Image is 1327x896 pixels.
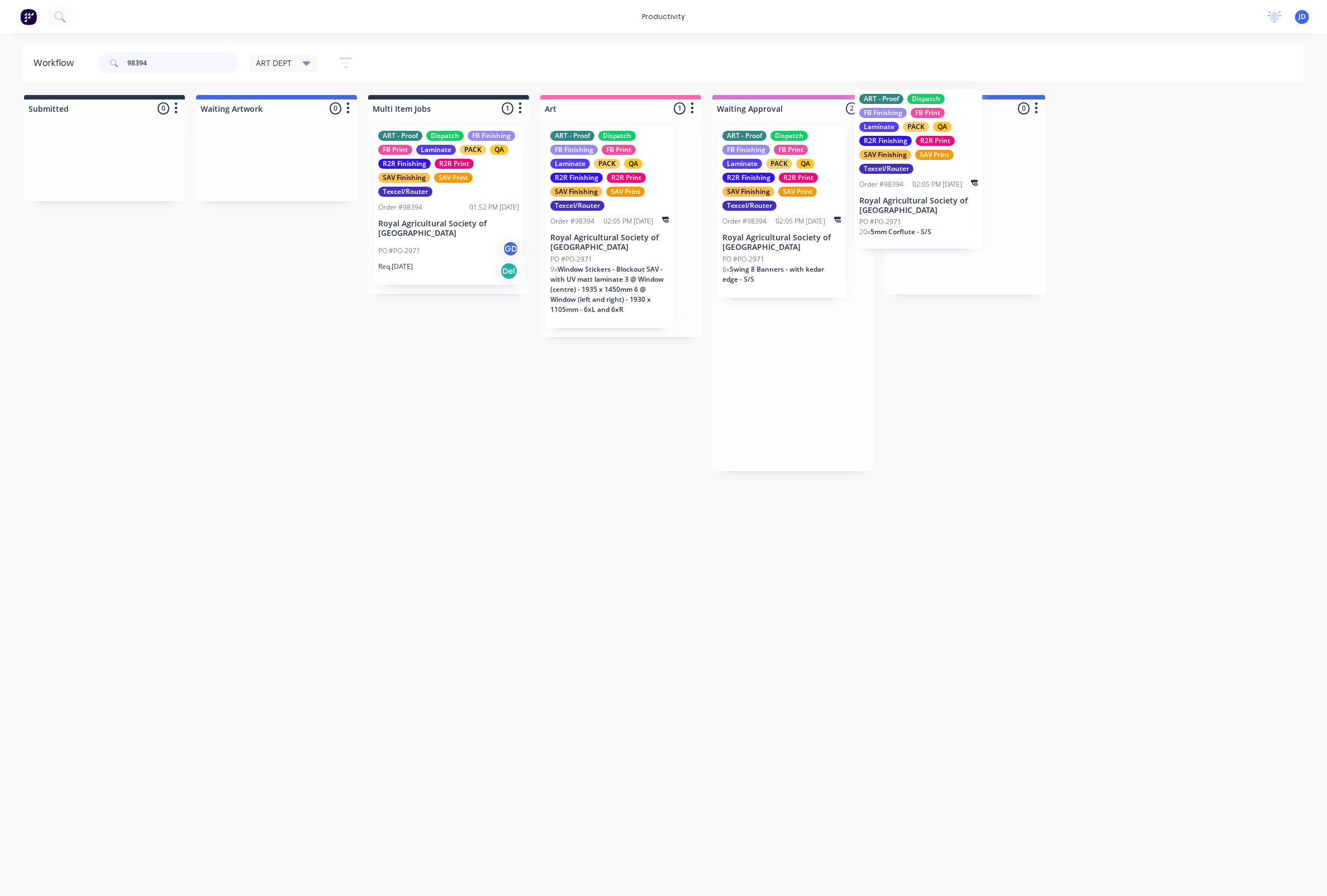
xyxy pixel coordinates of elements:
span: JD [1299,12,1306,22]
span: ART DEPT [256,57,292,69]
input: Search for orders... [127,52,238,74]
img: Factory [20,8,37,25]
div: productivity [636,8,691,25]
div: Workflow [34,56,79,70]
